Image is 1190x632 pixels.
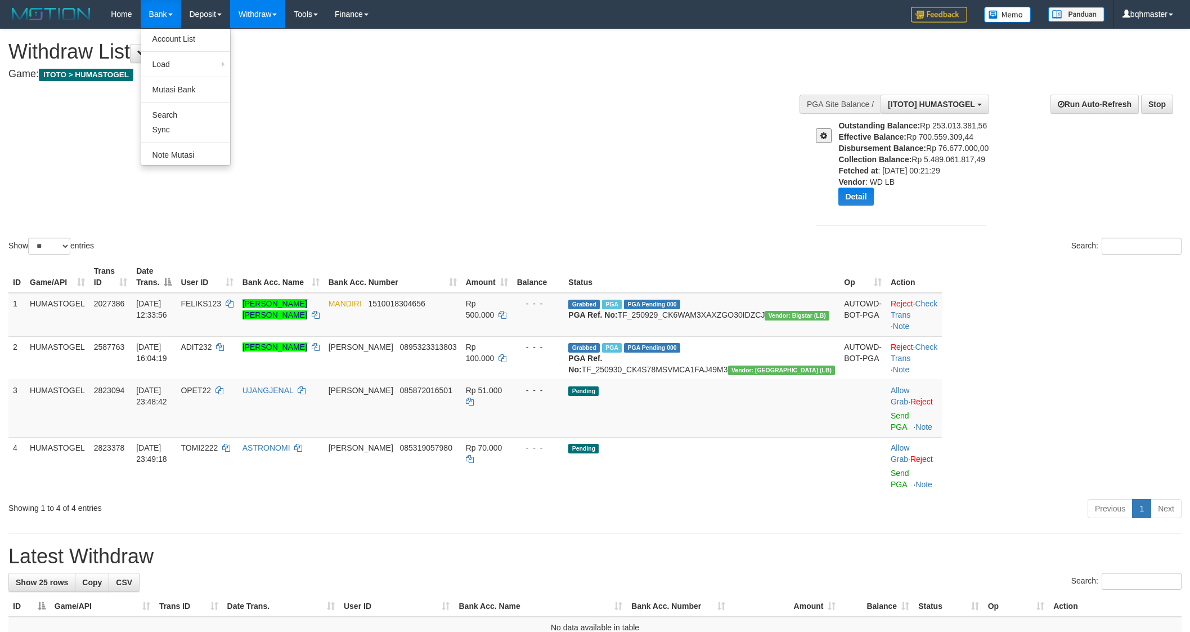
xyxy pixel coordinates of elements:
[400,342,457,351] span: Copy 0895323313803 to clipboard
[564,336,839,380] td: TF_250930_CK4S78MSVMCA1FAJ49M3
[886,437,942,495] td: ·
[891,342,937,363] a: Check Trans
[141,82,230,97] a: Mutasi Bank
[1071,573,1182,590] label: Search:
[891,386,909,406] a: Allow Grab
[8,6,94,23] img: MOTION_logo.png
[838,121,920,130] b: Outstanding Balance:
[116,578,132,587] span: CSV
[1132,499,1151,518] a: 1
[568,386,599,396] span: Pending
[888,100,975,109] span: [ITOTO] HUMASTOGEL
[517,442,560,453] div: - - -
[466,299,495,319] span: Rp 500.000
[50,596,155,617] th: Game/API: activate to sort column ascending
[176,261,237,293] th: User ID: activate to sort column ascending
[891,469,909,489] a: Send PGA
[914,596,984,617] th: Status: activate to sort column ascending
[1071,238,1182,255] label: Search:
[886,293,942,337] td: · ·
[329,342,393,351] span: [PERSON_NAME]
[39,69,133,81] span: ITOTO > HUMASTOGEL
[891,299,937,319] a: Check Trans
[136,386,167,406] span: [DATE] 23:48:42
[891,443,909,464] a: Allow Grab
[838,155,911,164] b: Collection Balance:
[893,322,910,331] a: Note
[765,311,829,321] span: Vendor URL: https://dashboard.q2checkout.com/secure
[136,299,167,319] span: [DATE] 12:33:56
[564,261,839,293] th: Status
[466,386,502,395] span: Rp 51.000
[75,573,109,592] a: Copy
[568,300,600,309] span: Grabbed
[25,261,89,293] th: Game/API: activate to sort column ascending
[155,596,223,617] th: Trans ID: activate to sort column ascending
[624,343,680,353] span: PGA Pending
[838,120,994,214] div: Rp 253.013.381,56 Rp 700.559.309,44 Rp 76.677.000,00 Rp 5.489.061.817,49 : [DATE] 00:21:29 : WD LB
[1151,499,1182,518] a: Next
[1141,95,1173,114] a: Stop
[324,261,461,293] th: Bank Acc. Number: activate to sort column ascending
[728,366,836,375] span: Vendor URL: https://dashboard.q2checkout.com/secure
[25,293,89,337] td: HUMASTOGEL
[238,261,324,293] th: Bank Acc. Name: activate to sort column ascending
[1088,499,1133,518] a: Previous
[89,261,132,293] th: Trans ID: activate to sort column ascending
[915,422,932,431] a: Note
[461,261,513,293] th: Amount: activate to sort column ascending
[891,299,913,308] a: Reject
[339,596,455,617] th: User ID: activate to sort column ascending
[8,293,25,337] td: 1
[984,7,1031,23] img: Button%20Memo.svg
[82,578,102,587] span: Copy
[513,261,564,293] th: Balance
[8,69,782,80] h4: Game:
[891,386,910,406] span: ·
[243,386,294,395] a: UJANGJENAL
[181,443,218,452] span: TOMI2222
[915,480,932,489] a: Note
[368,299,425,308] span: Copy 1510018304656 to clipboard
[838,177,865,186] b: Vendor
[602,343,622,353] span: Marked by bqhmonica
[568,343,600,353] span: Grabbed
[886,261,942,293] th: Action
[886,336,942,380] td: · ·
[517,341,560,353] div: - - -
[28,238,70,255] select: Showentries
[8,336,25,380] td: 2
[329,386,393,395] span: [PERSON_NAME]
[984,596,1049,617] th: Op: activate to sort column ascending
[181,386,211,395] span: OPET22
[886,380,942,437] td: ·
[136,342,167,363] span: [DATE] 16:04:19
[627,596,730,617] th: Bank Acc. Number: activate to sort column ascending
[838,132,906,141] b: Effective Balance:
[8,238,94,255] label: Show entries
[1050,95,1139,114] a: Run Auto-Refresh
[624,300,680,309] span: PGA Pending
[517,298,560,309] div: - - -
[94,443,125,452] span: 2823378
[141,57,230,72] a: Load
[881,95,989,114] button: [ITOTO] HUMASTOGEL
[891,411,909,431] a: Send PGA
[568,310,617,319] b: PGA Ref. No:
[517,385,560,396] div: - - -
[400,443,452,452] span: Copy 085319057980 to clipboard
[466,342,495,363] span: Rp 100.000
[94,386,125,395] span: 2823094
[136,443,167,464] span: [DATE] 23:49:18
[223,596,339,617] th: Date Trans.: activate to sort column ascending
[329,299,362,308] span: MANDIRI
[564,293,839,337] td: TF_250929_CK6WAM3XAXZGO30IDZCJ
[243,443,290,452] a: ASTRONOMI
[840,596,914,617] th: Balance: activate to sort column ascending
[8,545,1182,568] h1: Latest Withdraw
[141,32,230,46] a: Account List
[400,386,452,395] span: Copy 085872016501 to clipboard
[838,188,873,206] button: Detail
[454,596,627,617] th: Bank Acc. Name: activate to sort column ascending
[839,261,886,293] th: Op: activate to sort column ascending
